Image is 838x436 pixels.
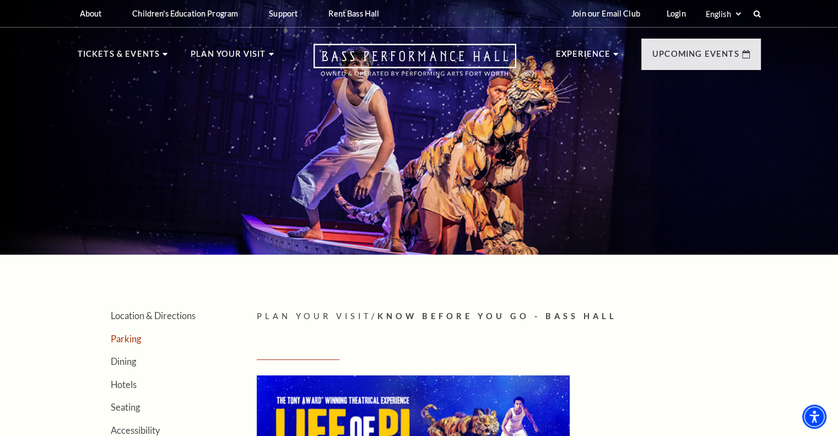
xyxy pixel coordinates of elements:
[111,310,196,321] a: Location & Directions
[652,47,739,67] p: Upcoming Events
[111,333,141,344] a: Parking
[257,310,761,324] p: /
[111,402,140,412] a: Seating
[111,356,136,367] a: Dining
[802,405,826,429] div: Accessibility Menu
[257,311,371,321] span: Plan Your Visit
[80,9,102,18] p: About
[377,311,617,321] span: Know Before You Go - Bass Hall
[328,9,379,18] p: Rent Bass Hall
[274,44,556,87] a: Open this option
[78,47,160,67] p: Tickets & Events
[704,9,743,19] select: Select:
[191,47,266,67] p: Plan Your Visit
[111,425,160,435] a: Accessibility
[132,9,238,18] p: Children's Education Program
[111,379,137,390] a: Hotels
[556,47,611,67] p: Experience
[269,9,298,18] p: Support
